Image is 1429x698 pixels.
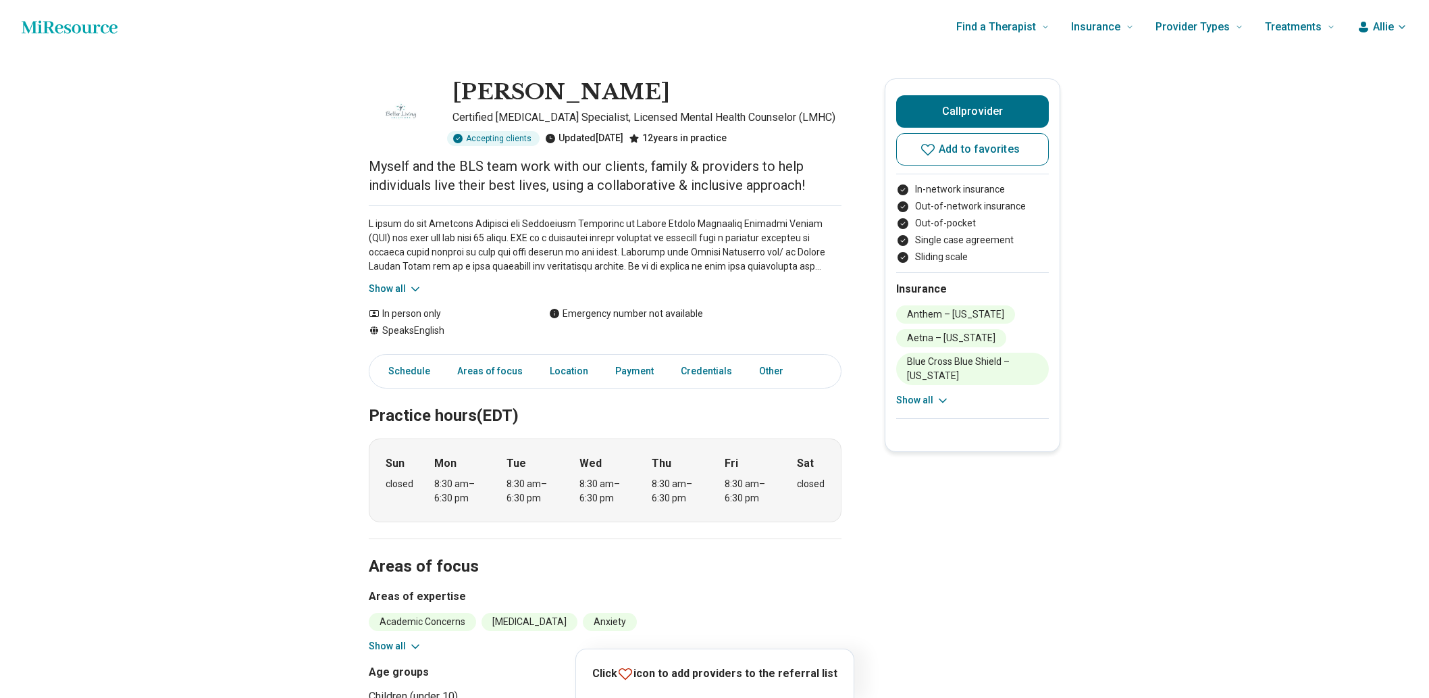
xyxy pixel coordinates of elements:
button: Show all [369,639,422,653]
button: Allie [1357,19,1407,35]
div: 8:30 am – 6:30 pm [725,477,777,505]
p: Click icon to add providers to the referral list [592,665,837,682]
strong: Thu [652,455,671,472]
a: Location [542,357,596,385]
div: 12 years in practice [629,131,727,146]
div: 8:30 am – 6:30 pm [652,477,704,505]
li: Anthem – [US_STATE] [896,305,1015,324]
div: closed [797,477,825,491]
h2: Areas of focus [369,523,841,578]
li: Aetna – [US_STATE] [896,329,1006,347]
span: Allie [1373,19,1394,35]
li: Anxiety [583,613,637,631]
h3: Age groups [369,664,600,680]
li: In-network insurance [896,182,1049,197]
a: Schedule [372,357,438,385]
div: 8:30 am – 6:30 pm [506,477,558,505]
span: Treatments [1265,18,1322,36]
button: Show all [896,393,950,407]
button: Add to favorites [896,133,1049,166]
span: Provider Types [1155,18,1230,36]
h3: Areas of expertise [369,589,841,605]
a: Home page [22,14,118,41]
span: Add to favorites [939,144,1020,155]
span: Find a Therapist [956,18,1036,36]
a: Areas of focus [449,357,531,385]
li: Single case agreement [896,233,1049,247]
span: Insurance [1071,18,1120,36]
a: Payment [607,357,662,385]
div: 8:30 am – 6:30 pm [579,477,631,505]
p: L ipsum do sit Ametcons Adipisci eli Seddoeiusm Temporinc ut Labore Etdolo Magnaaliq Enimadmi Ven... [369,217,841,274]
div: Speaks English [369,324,522,338]
h1: [PERSON_NAME] [452,78,670,107]
a: Other [751,357,800,385]
li: Out-of-pocket [896,216,1049,230]
div: When does the program meet? [369,439,841,522]
strong: Mon [434,455,457,472]
p: Certified [MEDICAL_DATA] Specialist, Licensed Mental Health Counselor (LMHC) [452,109,841,126]
li: Sliding scale [896,250,1049,264]
div: Emergency number not available [549,307,703,321]
ul: Payment options [896,182,1049,264]
div: In person only [369,307,522,321]
li: Out-of-network insurance [896,199,1049,214]
button: Show all [369,282,422,296]
div: closed [386,477,413,491]
div: Updated [DATE] [545,131,623,146]
button: Callprovider [896,95,1049,128]
h2: Practice hours (EDT) [369,372,841,428]
div: Accepting clients [447,131,540,146]
p: Myself and the BLS team work with our clients, family & providers to help individuals live their ... [369,157,841,195]
img: Amanda Capece, Certified Eating Disorder Specialist [369,78,436,146]
strong: Fri [725,455,738,472]
strong: Wed [579,455,602,472]
a: Credentials [673,357,740,385]
strong: Sun [386,455,405,472]
strong: Sat [797,455,814,472]
li: [MEDICAL_DATA] [482,613,577,631]
li: Academic Concerns [369,613,476,631]
h2: Insurance [896,281,1049,297]
li: Blue Cross Blue Shield – [US_STATE] [896,353,1049,385]
div: 8:30 am – 6:30 pm [434,477,486,505]
strong: Tue [506,455,526,472]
